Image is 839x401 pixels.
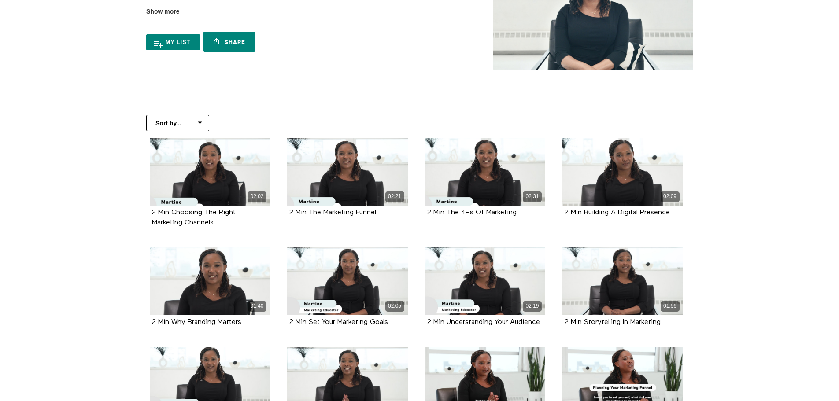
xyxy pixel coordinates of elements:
[565,319,661,326] strong: 2 Min Storytelling In Marketing
[565,209,670,216] a: 2 Min Building A Digital Presence
[425,138,546,206] a: 2 Min The 4Ps Of Marketing 02:31
[289,319,388,326] strong: 2 Min Set Your Marketing Goals
[203,32,255,52] a: Share
[287,247,408,315] a: 2 Min Set Your Marketing Goals 02:05
[425,247,546,315] a: 2 Min Understanding Your Audience 02:19
[150,247,270,315] a: 2 Min Why Branding Matters 01:40
[565,319,661,325] a: 2 Min Storytelling In Marketing
[150,138,270,206] a: 2 Min Choosing The Right Marketing Channels 02:02
[427,319,540,325] a: 2 Min Understanding Your Audience
[248,301,266,311] div: 01:40
[289,319,388,325] a: 2 Min Set Your Marketing Goals
[146,34,200,50] button: My list
[152,319,241,325] a: 2 Min Why Branding Matters
[289,209,376,216] a: 2 Min The Marketing Funnel
[661,191,680,202] div: 02:09
[287,138,408,206] a: 2 Min The Marketing Funnel 02:21
[523,191,542,202] div: 02:31
[248,191,266,202] div: 02:02
[385,191,404,202] div: 02:21
[562,247,683,315] a: 2 Min Storytelling In Marketing 01:56
[152,319,241,326] strong: 2 Min Why Branding Matters
[661,301,680,311] div: 01:56
[146,7,179,16] span: Show more
[152,209,236,226] a: 2 Min Choosing The Right Marketing Channels
[523,301,542,311] div: 02:19
[385,301,404,311] div: 02:05
[427,209,517,216] a: 2 Min The 4Ps Of Marketing
[427,319,540,326] strong: 2 Min Understanding Your Audience
[562,138,683,206] a: 2 Min Building A Digital Presence 02:09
